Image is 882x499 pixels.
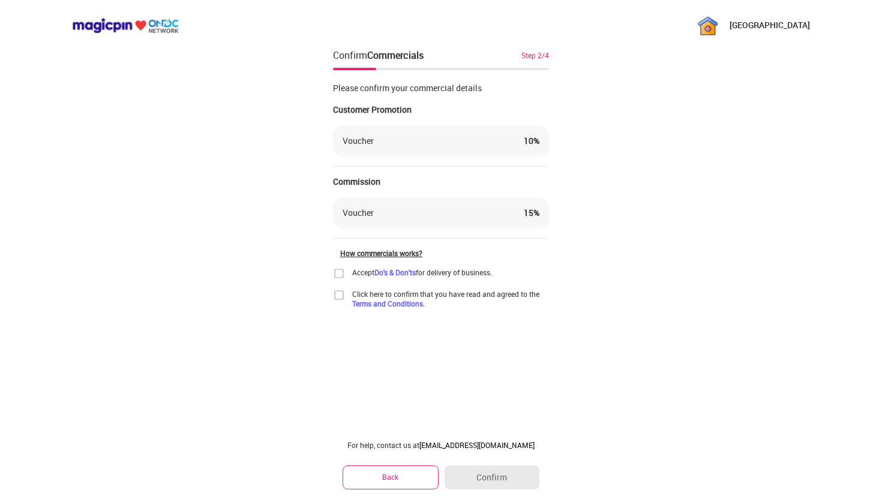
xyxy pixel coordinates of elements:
span: Click here to confirm that you have read and agreed to the [352,289,549,308]
img: home-delivery-unchecked-checkbox-icon.f10e6f61.svg [333,289,345,301]
div: 15 % [524,207,539,219]
div: Accept for delivery of business. [352,267,492,277]
div: 10 % [524,135,539,147]
img: qjzIF4Q9uIV_UZyUp7o3Y9ktAypLUjqbG7njx3r2mz_xrM4S24Nz4h4D6PhKY18zq2GFzXxwxSph1rQD9exnAkjh_I70 [696,13,720,37]
p: [GEOGRAPHIC_DATA] [730,19,810,31]
button: Back [343,465,439,489]
div: Step 2/4 [521,50,549,61]
div: Confirm [333,48,424,62]
div: Commercials [367,49,424,62]
a: Terms and Conditions. [352,299,425,308]
button: Confirm [445,465,539,489]
a: Do's & Don'ts [374,267,416,277]
img: ondc-logo-new-small.8a59708e.svg [72,17,179,34]
div: For help, contact us at [343,440,539,450]
img: home-delivery-unchecked-checkbox-icon.f10e6f61.svg [333,267,345,279]
div: Commission [333,176,549,188]
a: [EMAIL_ADDRESS][DOMAIN_NAME] [419,440,535,450]
div: Please confirm your commercial details [333,82,549,94]
div: Voucher [343,207,374,219]
div: Voucher [343,135,374,147]
div: Customer Promotion [333,104,549,116]
div: How commercials works? [340,248,549,258]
